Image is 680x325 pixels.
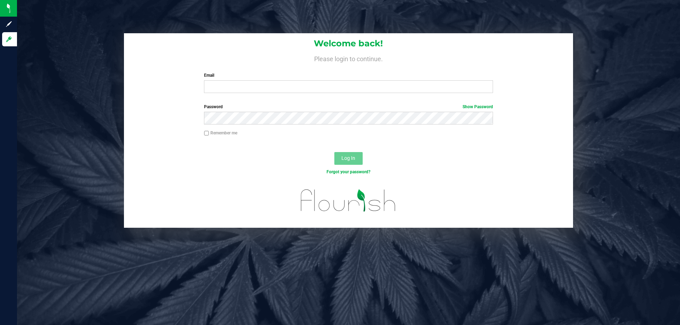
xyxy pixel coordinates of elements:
[292,182,404,219] img: flourish_logo.svg
[5,21,12,28] inline-svg: Sign up
[204,72,493,79] label: Email
[341,155,355,161] span: Log In
[5,36,12,43] inline-svg: Log in
[124,54,573,62] h4: Please login to continue.
[463,104,493,109] a: Show Password
[204,104,223,109] span: Password
[124,39,573,48] h1: Welcome back!
[327,169,370,174] a: Forgot your password?
[334,152,363,165] button: Log In
[204,130,237,136] label: Remember me
[204,131,209,136] input: Remember me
